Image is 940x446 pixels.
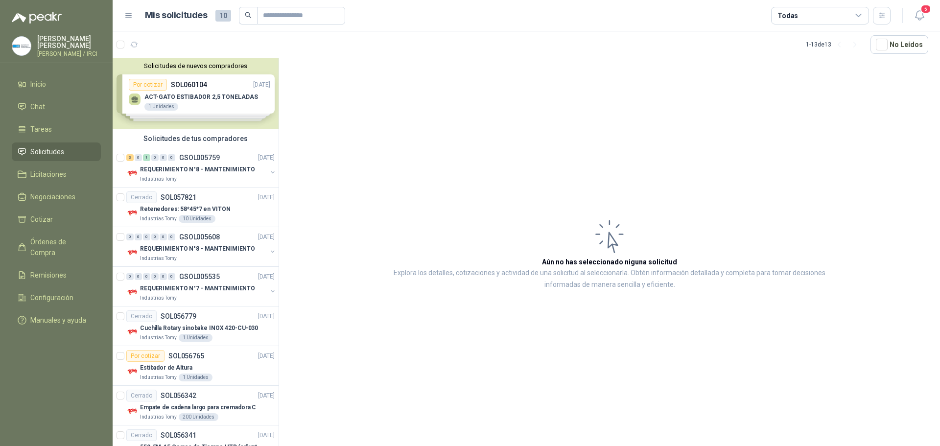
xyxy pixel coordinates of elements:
div: 0 [160,234,167,240]
span: Chat [30,101,45,112]
div: 0 [126,273,134,280]
a: Remisiones [12,266,101,284]
a: Cotizar [12,210,101,229]
div: Cerrado [126,310,157,322]
span: 10 [215,10,231,22]
img: Logo peakr [12,12,62,23]
p: [DATE] [258,153,275,163]
a: 0 0 0 0 0 0 GSOL005608[DATE] Company LogoREQUERIMIENTO N°8 - MANTENIMIENTOIndustrias Tomy [126,231,277,262]
button: 5 [911,7,928,24]
p: [DATE] [258,391,275,400]
p: Industrias Tomy [140,215,177,223]
div: 0 [135,154,142,161]
a: Inicio [12,75,101,94]
span: Solicitudes [30,146,64,157]
div: 200 Unidades [179,413,218,421]
p: SOL056341 [161,432,196,439]
p: SOL056779 [161,313,196,320]
p: Industrias Tomy [140,175,177,183]
div: 1 Unidades [179,374,212,381]
img: Company Logo [126,326,138,338]
a: Por cotizarSOL056765[DATE] Company LogoEstibador de AlturaIndustrias Tomy1 Unidades [113,346,279,386]
div: 10 Unidades [179,215,215,223]
p: REQUERIMIENTO N°8 - MANTENIMIENTO [140,244,255,254]
p: GSOL005759 [179,154,220,161]
a: 3 0 1 0 0 0 GSOL005759[DATE] Company LogoREQUERIMIENTO N°8 - MANTENIMIENTOIndustrias Tomy [126,152,277,183]
button: Solicitudes de nuevos compradores [117,62,275,70]
span: Negociaciones [30,191,75,202]
a: Licitaciones [12,165,101,184]
button: No Leídos [870,35,928,54]
div: 1 [143,154,150,161]
p: Empate de cadena largo para cremadora C [140,403,256,412]
a: Chat [12,97,101,116]
p: GSOL005608 [179,234,220,240]
a: Configuración [12,288,101,307]
p: Industrias Tomy [140,413,177,421]
a: CerradoSOL057821[DATE] Company LogoRetenedores: 58*45*7 en VITONIndustrias Tomy10 Unidades [113,188,279,227]
p: GSOL005535 [179,273,220,280]
img: Company Logo [126,405,138,417]
p: SOL056765 [168,352,204,359]
div: 0 [126,234,134,240]
span: Manuales y ayuda [30,315,86,326]
div: 0 [135,234,142,240]
div: 0 [168,154,175,161]
div: Cerrado [126,429,157,441]
h1: Mis solicitudes [145,8,208,23]
a: 0 0 0 0 0 0 GSOL005535[DATE] Company LogoREQUERIMIENTO N°7 - MANTENIMIENTOIndustrias Tomy [126,271,277,302]
a: Solicitudes [12,142,101,161]
div: 3 [126,154,134,161]
div: 0 [160,273,167,280]
p: Industrias Tomy [140,255,177,262]
a: Manuales y ayuda [12,311,101,329]
p: [DATE] [258,312,275,321]
div: 0 [143,273,150,280]
img: Company Logo [126,286,138,298]
img: Company Logo [126,247,138,258]
div: 0 [151,273,159,280]
span: Cotizar [30,214,53,225]
div: Solicitudes de tus compradores [113,129,279,148]
img: Company Logo [12,37,31,55]
span: Órdenes de Compra [30,236,92,258]
span: Tareas [30,124,52,135]
a: CerradoSOL056342[DATE] Company LogoEmpate de cadena largo para cremadora CIndustrias Tomy200 Unid... [113,386,279,425]
span: Remisiones [30,270,67,281]
span: 5 [920,4,931,14]
p: REQUERIMIENTO N°7 - MANTENIMIENTO [140,284,255,293]
div: Por cotizar [126,350,164,362]
div: Solicitudes de nuevos compradoresPor cotizarSOL060104[DATE] ACT-GATO ESTIBADOR 2,5 TONELADAS1 Uni... [113,58,279,129]
a: CerradoSOL056779[DATE] Company LogoCuchilla Rotary sinobake INOX 420-CU-030Industrias Tomy1 Unidades [113,306,279,346]
span: Configuración [30,292,73,303]
img: Company Logo [126,207,138,219]
div: 0 [151,154,159,161]
div: 0 [160,154,167,161]
p: Industrias Tomy [140,334,177,342]
p: Retenedores: 58*45*7 en VITON [140,205,231,214]
p: Estibador de Altura [140,363,192,373]
p: [DATE] [258,352,275,361]
p: [PERSON_NAME] / IRCI [37,51,101,57]
div: Cerrado [126,390,157,401]
p: SOL056342 [161,392,196,399]
a: Órdenes de Compra [12,233,101,262]
div: 1 - 13 de 13 [806,37,863,52]
p: [PERSON_NAME] [PERSON_NAME] [37,35,101,49]
div: 0 [168,234,175,240]
a: Negociaciones [12,188,101,206]
img: Company Logo [126,366,138,377]
p: [DATE] [258,193,275,202]
div: 0 [143,234,150,240]
div: Todas [777,10,798,21]
span: search [245,12,252,19]
span: Inicio [30,79,46,90]
div: 0 [135,273,142,280]
p: REQUERIMIENTO N°8 - MANTENIMIENTO [140,165,255,174]
h3: Aún no has seleccionado niguna solicitud [542,257,677,267]
p: Industrias Tomy [140,374,177,381]
p: Explora los detalles, cotizaciones y actividad de una solicitud al seleccionarla. Obtén informaci... [377,267,842,291]
p: [DATE] [258,233,275,242]
img: Company Logo [126,167,138,179]
span: Licitaciones [30,169,67,180]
